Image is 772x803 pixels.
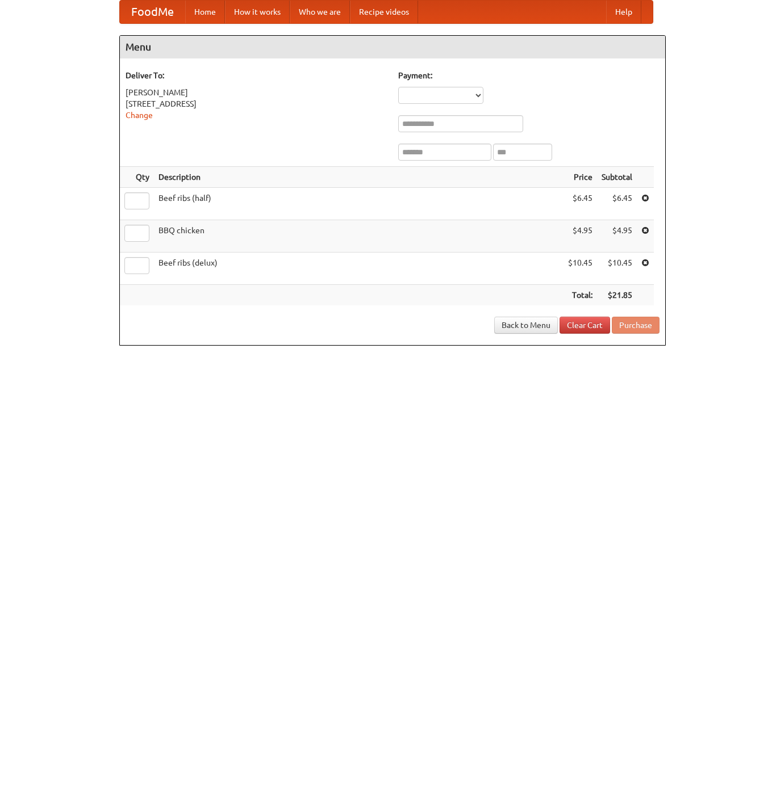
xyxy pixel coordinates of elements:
[350,1,418,23] a: Recipe videos
[564,188,597,220] td: $6.45
[126,111,153,120] a: Change
[120,36,665,58] h4: Menu
[154,167,564,188] th: Description
[597,285,637,306] th: $21.85
[120,167,154,188] th: Qty
[560,317,610,334] a: Clear Cart
[154,253,564,285] td: Beef ribs (delux)
[612,317,660,334] button: Purchase
[225,1,290,23] a: How it works
[606,1,641,23] a: Help
[126,98,387,110] div: [STREET_ADDRESS]
[185,1,225,23] a: Home
[126,87,387,98] div: [PERSON_NAME]
[597,167,637,188] th: Subtotal
[494,317,558,334] a: Back to Menu
[564,167,597,188] th: Price
[564,220,597,253] td: $4.95
[597,220,637,253] td: $4.95
[564,285,597,306] th: Total:
[120,1,185,23] a: FoodMe
[154,220,564,253] td: BBQ chicken
[564,253,597,285] td: $10.45
[290,1,350,23] a: Who we are
[597,188,637,220] td: $6.45
[597,253,637,285] td: $10.45
[126,70,387,81] h5: Deliver To:
[398,70,660,81] h5: Payment:
[154,188,564,220] td: Beef ribs (half)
